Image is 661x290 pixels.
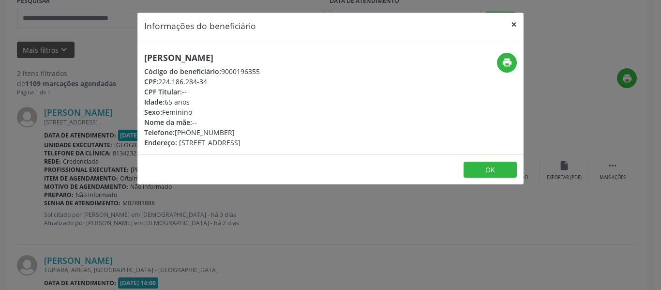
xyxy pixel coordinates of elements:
div: 65 anos [144,97,260,107]
div: [PHONE_NUMBER] [144,127,260,137]
span: Endereço: [144,138,177,147]
button: OK [464,162,517,178]
span: Telefone: [144,128,175,137]
span: CPF Titular: [144,87,182,96]
div: Feminino [144,107,260,117]
div: -- [144,117,260,127]
span: CPF: [144,77,158,86]
span: Idade: [144,97,165,107]
button: Close [504,13,524,36]
span: Código do beneficiário: [144,67,221,76]
span: Sexo: [144,107,162,117]
button: print [497,53,517,73]
span: Nome da mãe: [144,118,192,127]
div: 9000196355 [144,66,260,76]
div: 224.186.284-34 [144,76,260,87]
div: -- [144,87,260,97]
i: print [502,57,512,68]
h5: Informações do beneficiário [144,19,256,32]
h5: [PERSON_NAME] [144,53,260,63]
span: [STREET_ADDRESS] [179,138,240,147]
